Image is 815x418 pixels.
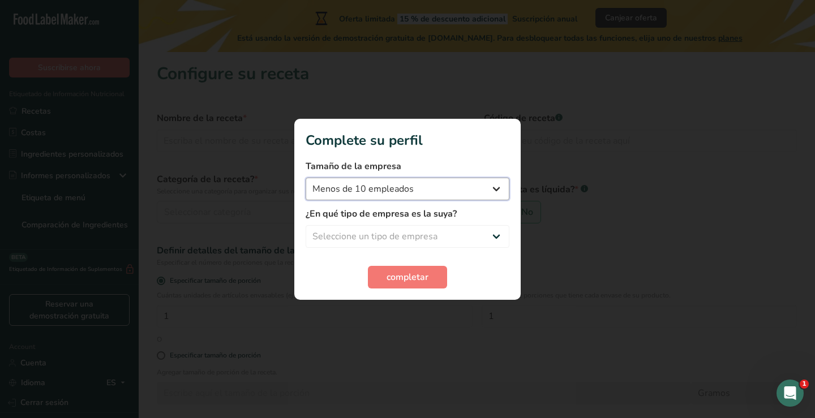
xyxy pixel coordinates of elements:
[800,380,809,389] span: 1
[368,266,447,288] button: completar
[387,270,428,284] span: completar
[306,160,509,173] label: Tamaño de la empresa
[306,207,509,221] label: ¿En qué tipo de empresa es la suya?
[777,380,804,407] iframe: Intercom live chat
[306,130,509,150] h1: Complete su perfil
